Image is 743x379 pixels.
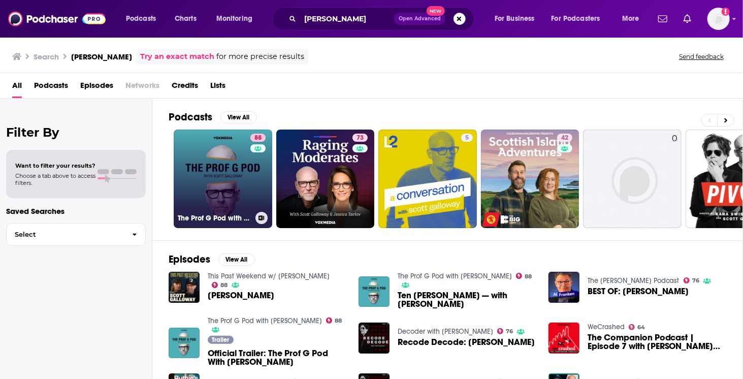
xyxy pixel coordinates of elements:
a: 88 [516,273,532,279]
button: open menu [488,11,547,27]
span: Networks [125,77,159,98]
img: Ten Percent Happier — with Scott Galloway [359,276,390,307]
span: New [427,6,445,16]
span: Recode Decode: [PERSON_NAME] [398,338,535,346]
img: Recode Decode: Scott Galloway [359,323,390,354]
a: WeCrashed [588,323,625,331]
button: open menu [119,11,169,27]
div: 0 [672,134,677,224]
a: Official Trailer: The Prof G Pod With Scott Galloway [208,349,346,366]
span: 73 [357,133,364,143]
span: Select [7,231,124,238]
span: 88 [220,283,228,288]
input: Search podcasts, credits, & more... [300,11,394,27]
img: BEST OF: Scott Galloway [548,272,579,303]
button: View All [218,254,255,266]
span: More [622,12,639,26]
span: Monitoring [216,12,252,26]
a: The Prof G Pod with Scott Galloway [208,317,322,325]
a: 88The Prof G Pod with [PERSON_NAME] [174,130,272,228]
span: BEST OF: [PERSON_NAME] [588,287,689,296]
a: 88 [250,134,266,142]
span: 5 [465,133,469,143]
span: For Podcasters [552,12,600,26]
a: Podcasts [34,77,68,98]
div: Search podcasts, credits, & more... [282,7,484,30]
span: For Business [495,12,535,26]
a: PodcastsView All [169,111,257,123]
h2: Filter By [6,125,146,140]
a: 42 [557,134,572,142]
button: Show profile menu [707,8,730,30]
a: All [12,77,22,98]
span: 64 [637,325,645,330]
span: [PERSON_NAME] [208,291,274,300]
a: Credits [172,77,198,98]
a: 88 [326,318,342,324]
a: 76 [684,277,700,283]
a: Official Trailer: The Prof G Pod With Scott Galloway [169,328,200,359]
a: 76 [497,328,513,334]
button: open menu [209,11,266,27]
span: Ten [PERSON_NAME] — with [PERSON_NAME] [398,291,536,308]
button: open menu [615,11,652,27]
a: Show notifications dropdown [680,10,695,27]
h2: Podcasts [169,111,212,123]
a: The Prof G Pod with Scott Galloway [398,272,512,280]
span: Logged in as nbaderrubenstein [707,8,730,30]
a: The Companion Podcast | Episode 7 with Scott Galloway Talking to “Scott Galloway” (Kelly AuCoin) [588,333,726,351]
p: Saved Searches [6,206,146,216]
a: Ten Percent Happier — with Scott Galloway [398,291,536,308]
a: Episodes [80,77,113,98]
span: 42 [561,133,568,143]
button: View All [220,111,257,123]
span: 88 [525,274,532,279]
img: Scott Galloway [169,272,200,303]
span: Charts [175,12,197,26]
span: Choose a tab above to access filters. [15,172,95,186]
a: Decoder with Nilay Patel [398,327,493,336]
a: EpisodesView All [169,253,255,266]
a: 88 [212,282,228,288]
a: Charts [168,11,203,27]
span: Want to filter your results? [15,162,95,169]
span: 88 [254,133,262,143]
span: Podcasts [126,12,156,26]
img: The Companion Podcast | Episode 7 with Scott Galloway Talking to “Scott Galloway” (Kelly AuCoin) [548,323,579,354]
a: 73 [352,134,368,142]
img: User Profile [707,8,730,30]
a: Try an exact match [140,51,214,62]
svg: Add a profile image [722,8,730,16]
span: 88 [335,319,342,323]
a: Scott Galloway [208,291,274,300]
button: Select [6,223,146,246]
span: Official Trailer: The Prof G Pod With [PERSON_NAME] [208,349,346,366]
span: Trailer [212,337,229,343]
span: 76 [506,329,513,334]
a: 5 [378,130,477,228]
a: 0 [583,130,682,228]
h3: [PERSON_NAME] [71,52,132,61]
h2: Episodes [169,253,210,266]
span: for more precise results [216,51,304,62]
span: The Companion Podcast | Episode 7 with [PERSON_NAME] Talking to “[PERSON_NAME]” ([PERSON_NAME]) [588,333,726,351]
button: Send feedback [676,52,727,61]
a: Show notifications dropdown [654,10,671,27]
a: 42 [481,130,579,228]
a: This Past Weekend w/ Theo Von [208,272,330,280]
button: open menu [545,11,615,27]
a: Lists [210,77,225,98]
h3: The Prof G Pod with [PERSON_NAME] [178,214,251,223]
img: Podchaser - Follow, Share and Rate Podcasts [8,9,106,28]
